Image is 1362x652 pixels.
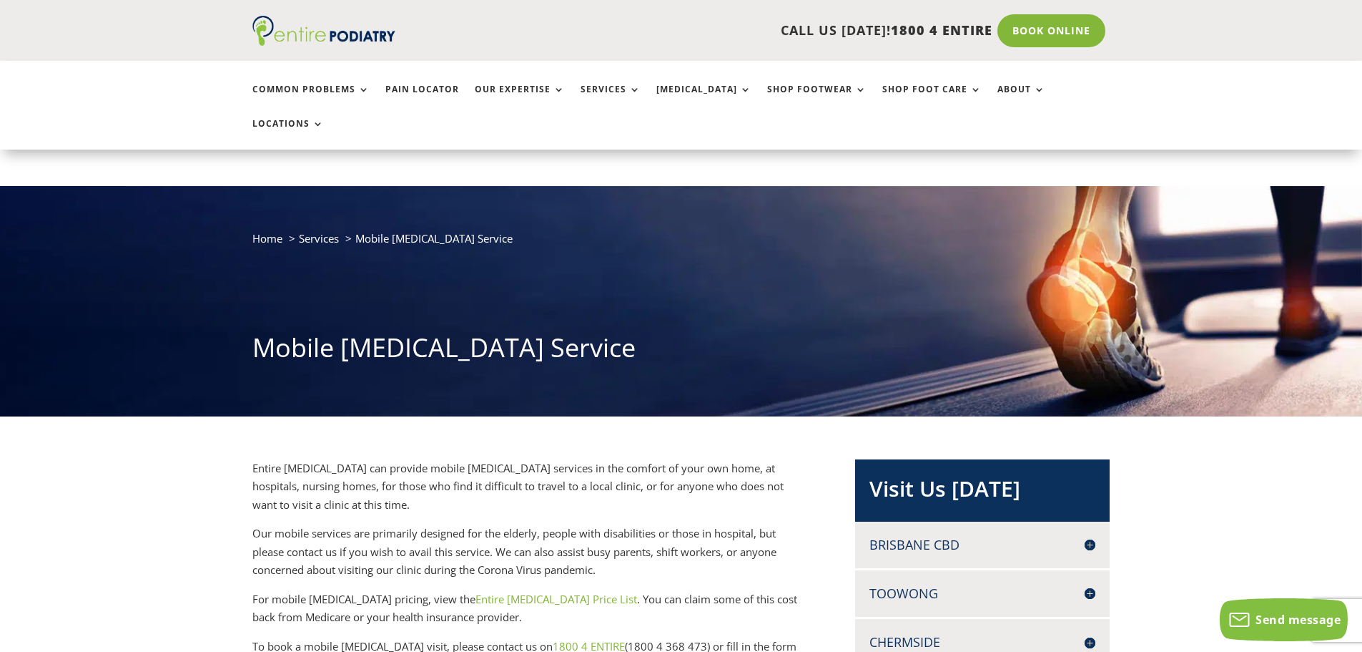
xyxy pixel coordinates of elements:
p: CALL US [DATE]! [450,21,992,40]
a: Home [252,231,282,245]
h4: Brisbane CBD [869,536,1095,554]
p: For mobile [MEDICAL_DATA] pricing, view the . You can claim some of this cost back from Medicare ... [252,590,809,638]
a: Book Online [997,14,1105,47]
a: [MEDICAL_DATA] [656,84,751,115]
a: Locations [252,119,324,150]
a: Shop Footwear [767,84,867,115]
img: logo (1) [252,16,395,46]
nav: breadcrumb [252,229,1110,258]
h4: Toowong [869,585,1095,603]
a: Our Expertise [475,84,565,115]
a: Common Problems [252,84,370,115]
span: Send message [1255,612,1341,628]
span: Mobile [MEDICAL_DATA] Service [355,231,513,245]
a: About [997,84,1045,115]
span: 1800 4 ENTIRE [891,21,992,39]
p: Entire [MEDICAL_DATA] can provide mobile [MEDICAL_DATA] services in the comfort of your own home,... [252,459,809,525]
a: Entire Podiatry [252,34,395,49]
a: Services [581,84,641,115]
a: Services [299,231,339,245]
a: Entire [MEDICAL_DATA] Price List [475,592,637,606]
h1: Mobile [MEDICAL_DATA] Service [252,330,1110,373]
p: Our mobile services are primarily designed for the elderly, people with disabilities or those in ... [252,525,809,590]
a: Shop Foot Care [882,84,982,115]
a: Pain Locator [385,84,459,115]
h2: Visit Us [DATE] [869,474,1095,511]
h4: Chermside [869,633,1095,651]
button: Send message [1220,598,1348,641]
